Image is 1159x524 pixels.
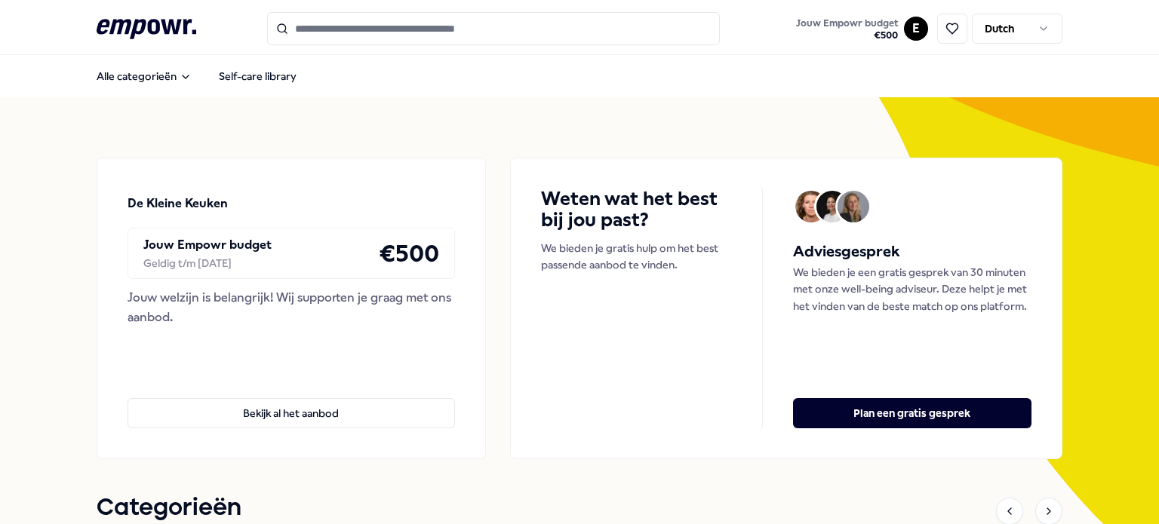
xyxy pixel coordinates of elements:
[541,240,732,274] p: We bieden je gratis hulp om het best passende aanbod te vinden.
[85,61,309,91] nav: Main
[790,13,904,44] a: Jouw Empowr budget€500
[838,191,869,222] img: Avatar
[128,288,455,326] div: Jouw welzijn is belangrijk! Wij supporten je graag met ons aanbod.
[143,255,272,271] div: Geldig t/m [DATE]
[379,234,439,272] h4: € 500
[85,61,204,91] button: Alle categorieën
[541,188,732,231] h4: Weten wat het best bij jou past?
[904,17,928,41] button: E
[207,61,309,91] a: Self-care library
[795,191,827,222] img: Avatar
[128,194,228,213] p: De Kleine Keuken
[793,240,1031,264] h5: Adviesgesprek
[796,17,898,29] span: Jouw Empowr budget
[793,398,1031,428] button: Plan een gratis gesprek
[128,398,455,428] button: Bekijk al het aanbod
[793,14,901,44] button: Jouw Empowr budget€500
[793,264,1031,314] p: We bieden je een gratis gesprek van 30 minuten met onze well-being adviseur. Deze helpt je met he...
[816,191,848,222] img: Avatar
[143,235,272,255] p: Jouw Empowr budget
[267,12,720,45] input: Search for products, categories or subcategories
[128,374,455,428] a: Bekijk al het aanbod
[796,29,898,41] span: € 500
